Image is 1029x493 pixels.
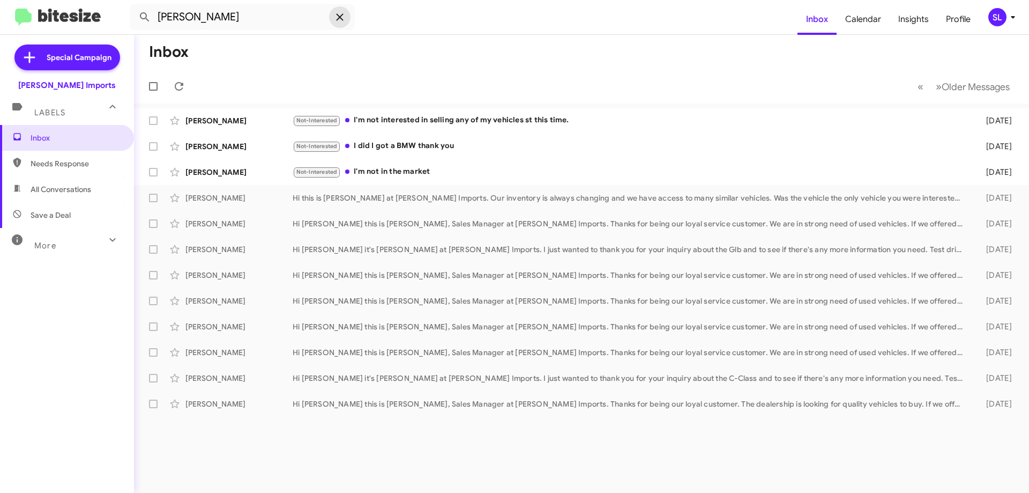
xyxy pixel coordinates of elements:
div: [DATE] [969,399,1020,409]
input: Search [130,4,355,30]
div: I did I got a BMW thank you [293,140,969,152]
span: Save a Deal [31,210,71,220]
div: [DATE] [969,115,1020,126]
div: I'm not interested in selling any of my vehicles st this time. [293,114,969,127]
div: Hi [PERSON_NAME] this is [PERSON_NAME], Sales Manager at [PERSON_NAME] Imports. Thanks for being ... [293,218,969,229]
div: [PERSON_NAME] [185,270,293,281]
a: Insights [890,4,937,35]
span: Labels [34,108,65,117]
div: [DATE] [969,321,1020,332]
div: [PERSON_NAME] [185,244,293,255]
div: [DATE] [969,347,1020,358]
span: Older Messages [942,81,1010,93]
h1: Inbox [149,43,189,61]
span: Needs Response [31,158,122,169]
div: [PERSON_NAME] [185,167,293,178]
span: All Conversations [31,184,91,195]
div: [DATE] [969,193,1020,203]
div: Hi [PERSON_NAME] this is [PERSON_NAME], Sales Manager at [PERSON_NAME] Imports. Thanks for being ... [293,321,969,332]
div: Hi [PERSON_NAME] this is [PERSON_NAME], Sales Manager at [PERSON_NAME] Imports. Thanks for being ... [293,399,969,409]
button: Previous [911,76,930,98]
div: [DATE] [969,167,1020,178]
a: Special Campaign [14,45,120,70]
button: SL [979,8,1017,26]
button: Next [929,76,1016,98]
div: Hi [PERSON_NAME] this is [PERSON_NAME], Sales Manager at [PERSON_NAME] Imports. Thanks for being ... [293,347,969,358]
div: [PERSON_NAME] [185,373,293,384]
div: [PERSON_NAME] Imports [18,80,116,91]
div: Hi this is [PERSON_NAME] at [PERSON_NAME] Imports. Our inventory is always changing and we have a... [293,193,969,203]
div: [PERSON_NAME] [185,141,293,152]
span: Not-Interested [296,143,338,150]
div: [PERSON_NAME] [185,115,293,126]
div: I'm not in the market [293,166,969,178]
div: [DATE] [969,244,1020,255]
div: Hi [PERSON_NAME] this is [PERSON_NAME], Sales Manager at [PERSON_NAME] Imports. Thanks for being ... [293,270,969,281]
div: [DATE] [969,373,1020,384]
div: Hi [PERSON_NAME] it's [PERSON_NAME] at [PERSON_NAME] Imports. I just wanted to thank you for your... [293,373,969,384]
div: SL [988,8,1006,26]
div: [DATE] [969,218,1020,229]
nav: Page navigation example [912,76,1016,98]
div: [PERSON_NAME] [185,193,293,203]
div: [PERSON_NAME] [185,399,293,409]
span: « [918,80,923,93]
span: Not-Interested [296,117,338,124]
div: [PERSON_NAME] [185,347,293,358]
span: Special Campaign [47,52,111,63]
div: [PERSON_NAME] [185,296,293,306]
a: Calendar [837,4,890,35]
span: Inbox [31,133,122,143]
div: [DATE] [969,141,1020,152]
div: [DATE] [969,270,1020,281]
div: Hi [PERSON_NAME] it's [PERSON_NAME] at [PERSON_NAME] Imports. I just wanted to thank you for your... [293,244,969,255]
span: Not-Interested [296,168,338,175]
div: [DATE] [969,296,1020,306]
a: Inbox [797,4,837,35]
a: Profile [937,4,979,35]
span: » [936,80,942,93]
div: [PERSON_NAME] [185,218,293,229]
span: More [34,241,56,251]
div: [PERSON_NAME] [185,321,293,332]
div: Hi [PERSON_NAME] this is [PERSON_NAME], Sales Manager at [PERSON_NAME] Imports. Thanks for being ... [293,296,969,306]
